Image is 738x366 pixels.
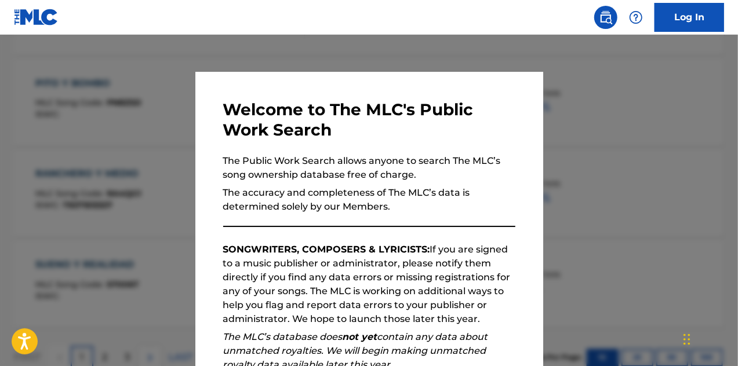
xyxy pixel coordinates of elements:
strong: not yet [343,331,377,342]
strong: SONGWRITERS, COMPOSERS & LYRICISTS: [223,244,430,255]
iframe: Chat Widget [680,310,738,366]
img: help [629,10,643,24]
h3: Welcome to The MLC's Public Work Search [223,100,515,140]
a: Public Search [594,6,617,29]
div: Help [624,6,648,29]
div: Drag [684,322,690,357]
p: If you are signed to a music publisher or administrator, please notify them directly if you find ... [223,243,515,326]
img: MLC Logo [14,9,59,25]
p: The Public Work Search allows anyone to search The MLC’s song ownership database free of charge. [223,154,515,182]
img: search [599,10,613,24]
a: Log In [655,3,724,32]
p: The accuracy and completeness of The MLC’s data is determined solely by our Members. [223,186,515,214]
